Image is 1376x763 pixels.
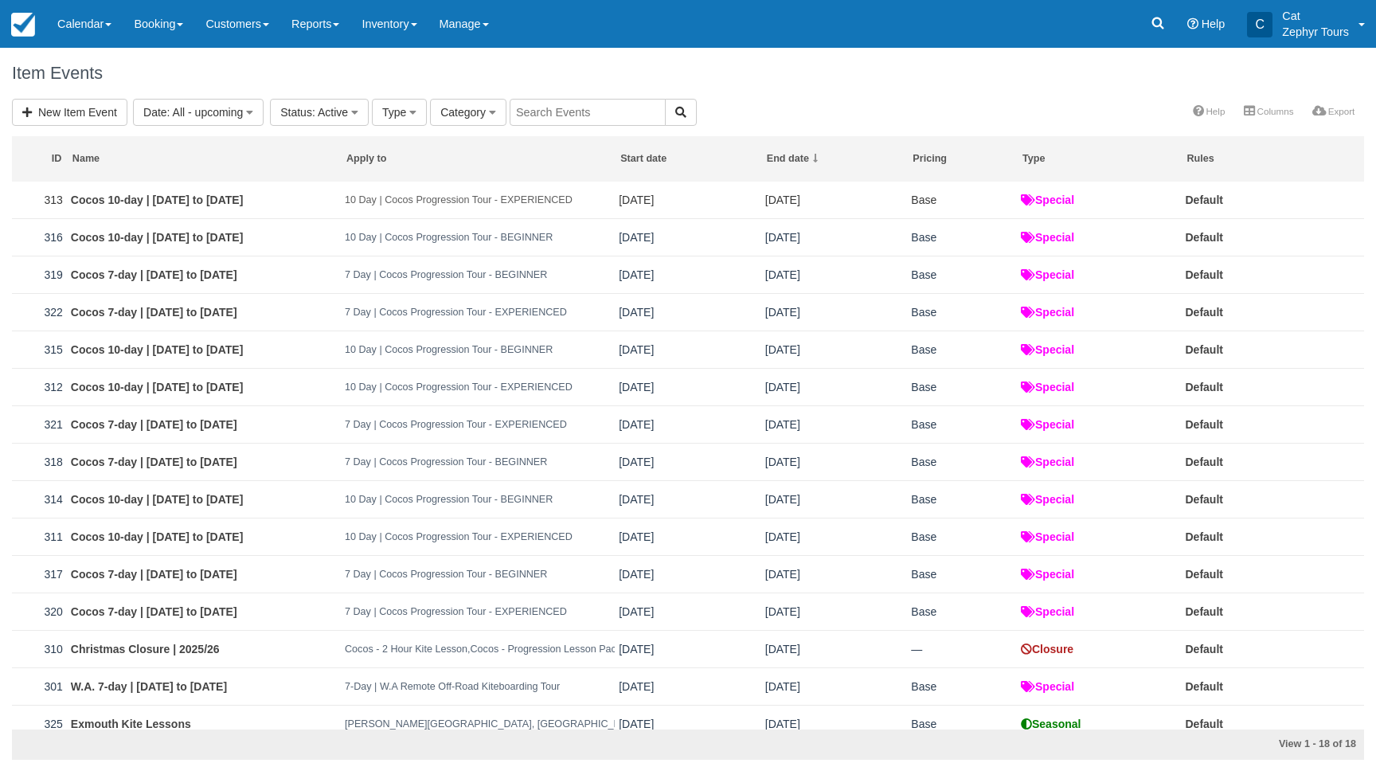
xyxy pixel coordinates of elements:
td: Cocos 10-day | 28th July to 7th August 2026 [67,518,341,555]
td: 322 [12,293,67,331]
td: Special [1017,331,1182,368]
span: Status [280,106,312,119]
em: 10 Day | Cocos Progression Tour - EXPERIENCED [345,531,611,542]
td: Default [1182,443,1365,480]
td: W.A. 7-day | 1 November to 8 November 2025 [67,667,341,705]
a: Default [1186,456,1223,468]
td: Default [1182,705,1365,742]
strong: Seasonal [1021,718,1081,730]
td: 21/08/26 [761,368,908,405]
span: Category [440,106,486,119]
td: 311 [12,518,67,555]
td: 28/10/25 [761,705,908,742]
td: Exmouth Kite Lessons [67,705,341,742]
td: Cocos 7-day | 11th August to 18th August 2026 [67,405,341,443]
td: Special [1017,480,1182,518]
td: 11/08/26 [615,331,761,368]
td: 08/11/25 [761,667,908,705]
strong: Special [1021,268,1074,281]
td: 25/08/26 [615,218,761,256]
em: 7 Day | Cocos Progression Tour - EXPERIENCED [345,606,611,617]
a: Exmouth Kite Lessons [71,718,191,730]
a: Columns [1234,100,1303,123]
div: Pricing [913,152,1011,166]
p: Cat [1282,8,1349,24]
div: Rules [1187,152,1359,166]
td: Default [1182,593,1365,630]
strong: Special [1021,343,1074,356]
i: Help [1187,18,1198,29]
a: Default [1186,231,1223,244]
td: Base [907,218,1017,256]
td: Cocos 7-day | 11th August to 18th August 2026 [67,443,341,480]
strong: Special [1021,493,1074,506]
td: 01/09/26 [761,293,908,331]
td: Default [1182,480,1365,518]
td: 11/08/26 [615,405,761,443]
td: 10 Day | Cocos Progression Tour - BEGINNER [341,331,615,368]
td: 7 Day | Cocos Progression Tour - EXPERIENCED [341,293,615,331]
td: Default [1182,182,1365,219]
td: Base [907,480,1017,518]
td: Base [907,705,1017,742]
a: Cocos 7-day | [DATE] to [DATE] [71,605,237,618]
a: Cocos 7-day | [DATE] to [DATE] [71,456,237,468]
strong: Special [1021,530,1074,543]
span: : Active [312,106,348,119]
a: Default [1186,530,1223,543]
a: Default [1186,568,1223,581]
div: Apply to [346,152,610,166]
td: Default [1182,368,1365,405]
strong: Special [1021,605,1074,618]
td: Base [907,368,1017,405]
td: Special [1017,667,1182,705]
td: Default [1182,293,1365,331]
span: Date [143,106,167,119]
em: Cocos - 2 Hour Kite Lesson,Cocos - Progression Lesson Package... [345,644,611,655]
td: Cocos 10-day | 25th August to 4th September 2026 [67,182,341,219]
td: 310 [12,630,67,667]
td: Special [1017,256,1182,293]
td: 7 Day | Cocos Progression Tour - EXPERIENCED [341,405,615,443]
td: Special [1017,593,1182,630]
td: Seasonal [1017,705,1182,742]
em: 10 Day | Cocos Progression Tour - BEGINNER [345,494,611,505]
a: Cocos 10-day | [DATE] to [DATE] [71,194,244,206]
td: Sandy Bay, Exmouth - 2 Hour Coaching Session,Sandy Bay, Exmouth - 1 Hour Advanced Coaching Session [341,705,615,742]
a: Default [1186,268,1223,281]
td: Special [1017,218,1182,256]
button: Status: Active [270,99,369,126]
strong: Special [1021,381,1074,393]
td: 318 [12,443,67,480]
a: Default [1186,718,1223,730]
em: 7 Day | Cocos Progression Tour - BEGINNER [345,569,611,580]
td: 11/08/26 [615,443,761,480]
a: New Item Event [12,99,127,126]
strong: Special [1021,194,1074,206]
a: Cocos 10-day | [DATE] to [DATE] [71,530,244,543]
td: Default [1182,667,1365,705]
td: Closure [1017,630,1182,667]
a: W.A. 7-day | [DATE] to [DATE] [71,680,227,693]
td: 314 [12,480,67,518]
td: Cocos 10-day | 11th August to 21st August 2026 [67,368,341,405]
a: Cocos 10-day | [DATE] to [DATE] [71,343,244,356]
td: Base [907,405,1017,443]
td: 7 Day | Cocos Progression Tour - BEGINNER [341,555,615,593]
td: 10 Day | Cocos Progression Tour - EXPERIENCED [341,368,615,405]
td: 04/09/26 [761,218,908,256]
td: 04/08/26 [761,593,908,630]
span: : All - upcoming [167,106,244,119]
td: 325 [12,705,67,742]
td: 28/07/26 [615,480,761,518]
a: Default [1186,680,1223,693]
div: End date [767,152,902,166]
td: 04/08/26 [761,555,908,593]
td: 317 [12,555,67,593]
a: Default [1186,493,1223,506]
td: 25/08/26 [615,182,761,219]
td: Default [1182,630,1365,667]
td: 312 [12,368,67,405]
td: Cocos - 2 Hour Kite Lesson,Cocos - Progression Lesson Package... [341,630,615,667]
td: 7 Day | Cocos Progression Tour - BEGINNER [341,256,615,293]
